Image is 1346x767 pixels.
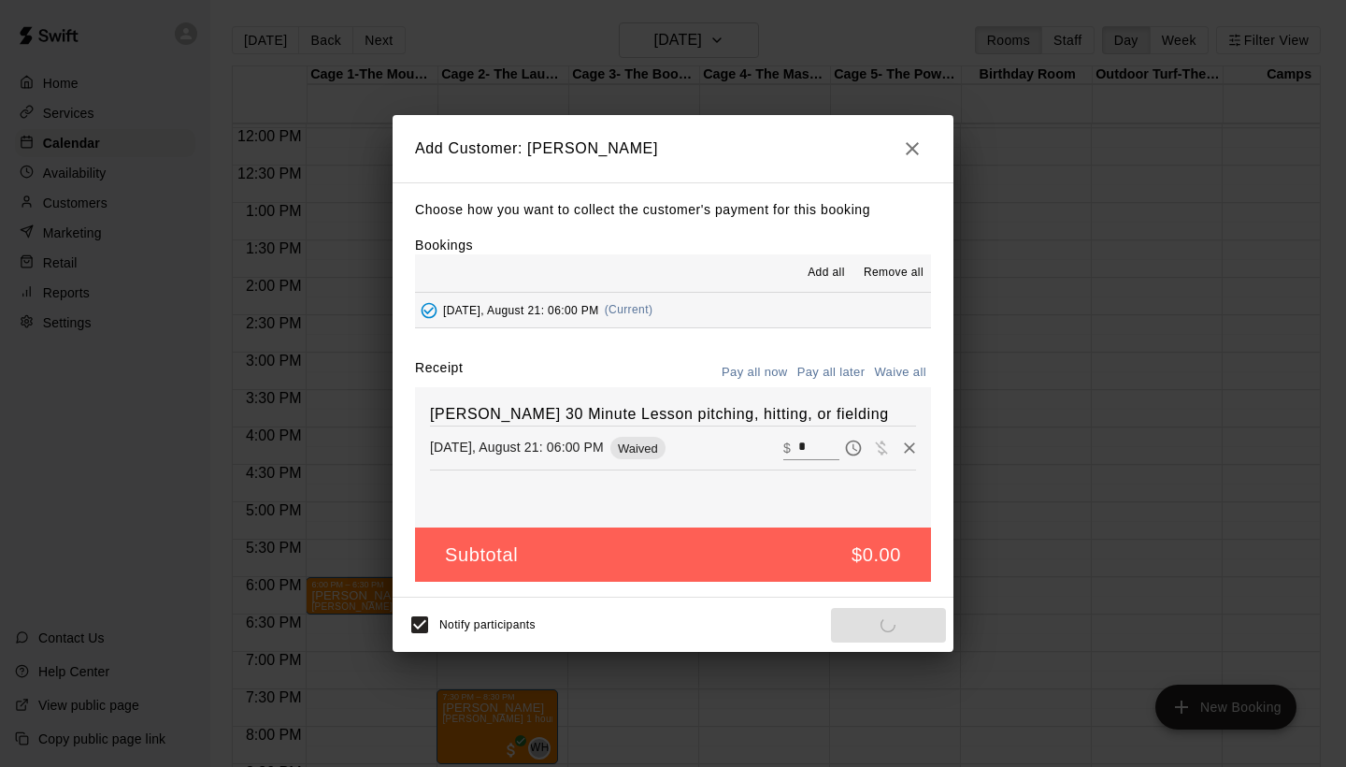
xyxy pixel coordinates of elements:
[869,358,931,387] button: Waive all
[430,438,604,456] p: [DATE], August 21: 06:00 PM
[852,543,901,568] h5: $0.00
[430,402,916,427] h6: [PERSON_NAME] 30 Minute Lesson pitching, hitting, or fielding
[605,303,653,316] span: (Current)
[393,115,953,182] h2: Add Customer: [PERSON_NAME]
[717,358,793,387] button: Pay all now
[796,258,856,288] button: Add all
[415,238,473,253] label: Bookings
[415,358,463,387] label: Receipt
[808,264,845,282] span: Add all
[415,198,931,222] p: Choose how you want to collect the customer's payment for this booking
[443,303,599,316] span: [DATE], August 21: 06:00 PM
[415,293,931,327] button: Added - Collect Payment[DATE], August 21: 06:00 PM(Current)
[856,258,931,288] button: Remove all
[783,439,791,457] p: $
[839,439,867,455] span: Pay later
[864,264,924,282] span: Remove all
[445,543,518,568] h5: Subtotal
[793,358,870,387] button: Pay all later
[895,434,924,462] button: Remove
[610,441,666,456] span: Waived
[439,619,536,632] span: Notify participants
[415,297,443,325] button: Added - Collect Payment
[867,439,895,455] span: Waive payment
